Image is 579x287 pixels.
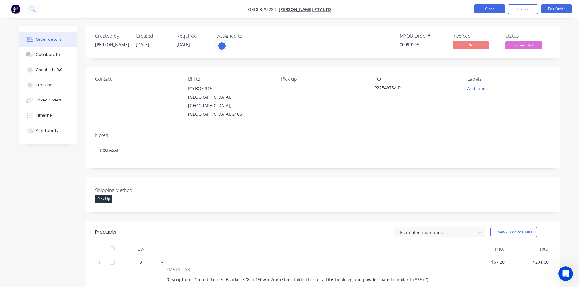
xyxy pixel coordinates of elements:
div: Total [507,243,551,255]
div: PO [374,76,458,82]
button: Options [508,4,538,14]
div: Pick up [281,76,364,82]
div: PO BOX 915[GEOGRAPHIC_DATA], [GEOGRAPHIC_DATA], [GEOGRAPHIC_DATA], 2106 [188,84,271,118]
div: Req ASAP [95,141,551,159]
div: Description [166,275,193,284]
div: 2mm U Folded Bracket 378l x 150w x 2mm steel, folded to suit a DL6 Linak leg and powdercoated (si... [193,275,431,284]
div: P22549TSA-R1 [374,84,450,93]
span: SMETALFAB [166,266,190,273]
div: Pick Up [95,195,112,203]
div: [PERSON_NAME] [95,41,129,48]
div: Price [463,243,507,255]
span: [DATE] [177,42,190,47]
button: Linked Orders [19,93,77,108]
span: Scheduled [505,41,542,49]
div: Timeline [36,113,52,118]
div: Order details [36,37,62,42]
div: Created by [95,33,129,39]
div: 00099105 [400,41,445,48]
button: HL [217,41,226,50]
span: $67.20 [465,259,505,265]
div: Qty [122,243,159,255]
span: [DATE] [136,42,149,47]
button: Edit Order [541,4,572,13]
div: Linked Orders [36,97,62,103]
div: PO BOX 915 [188,84,271,93]
span: Order #8224 - [248,6,279,12]
span: $201.60 [509,259,549,265]
button: Collaborate [19,47,77,62]
button: Scheduled [505,41,542,50]
div: Checklists 0/0 [36,67,63,73]
button: Profitability [19,123,77,138]
a: [PERSON_NAME] Pty Ltd [279,6,331,12]
div: Bill to [188,76,271,82]
div: Created [136,33,169,39]
div: Products [95,228,116,236]
img: Factory [11,5,20,14]
div: Collaborate [36,52,60,57]
button: Add labels [464,84,492,93]
button: Close [474,4,505,13]
button: Show / Hide columns [490,227,537,237]
button: Order details [19,32,77,47]
button: Tracking [19,77,77,93]
div: Invoiced [453,33,498,39]
iframe: Intercom live chat [558,266,573,281]
div: Status [505,33,551,39]
div: Required [177,33,210,39]
span: 3 [140,259,142,265]
span: No [453,41,489,49]
div: [GEOGRAPHIC_DATA], [GEOGRAPHIC_DATA], [GEOGRAPHIC_DATA], 2106 [188,93,271,118]
label: Shipping Method [95,186,171,194]
span: - [161,259,163,265]
div: MYOB Order # [400,33,445,39]
div: Contact [95,76,178,82]
div: Notes [95,132,551,138]
button: Timeline [19,108,77,123]
div: Tracking [36,82,53,88]
div: Profitability [36,128,59,133]
button: Checklists 0/0 [19,62,77,77]
div: Labels [467,76,551,82]
div: Assigned to [217,33,278,39]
